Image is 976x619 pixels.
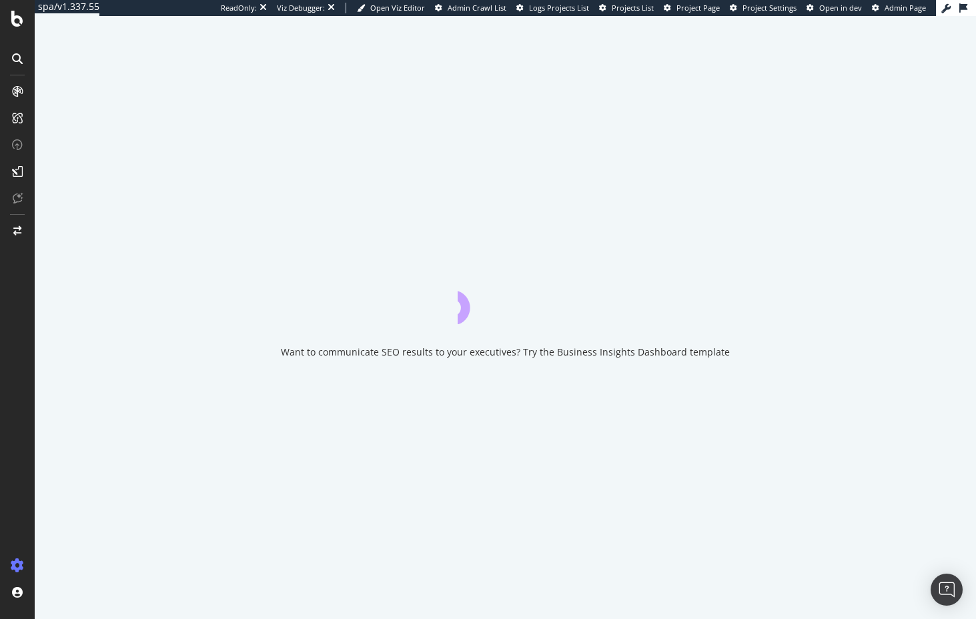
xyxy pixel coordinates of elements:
span: Project Page [676,3,720,13]
div: Open Intercom Messenger [931,574,963,606]
span: Logs Projects List [529,3,589,13]
span: Open in dev [819,3,862,13]
a: Admin Page [872,3,926,13]
a: Projects List [599,3,654,13]
span: Admin Page [885,3,926,13]
div: ReadOnly: [221,3,257,13]
a: Project Settings [730,3,797,13]
span: Admin Crawl List [448,3,506,13]
a: Project Page [664,3,720,13]
span: Projects List [612,3,654,13]
span: Open Viz Editor [370,3,425,13]
div: animation [458,276,554,324]
div: Viz Debugger: [277,3,325,13]
a: Open in dev [807,3,862,13]
div: Want to communicate SEO results to your executives? Try the Business Insights Dashboard template [281,346,730,359]
a: Admin Crawl List [435,3,506,13]
a: Logs Projects List [516,3,589,13]
span: Project Settings [743,3,797,13]
a: Open Viz Editor [357,3,425,13]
